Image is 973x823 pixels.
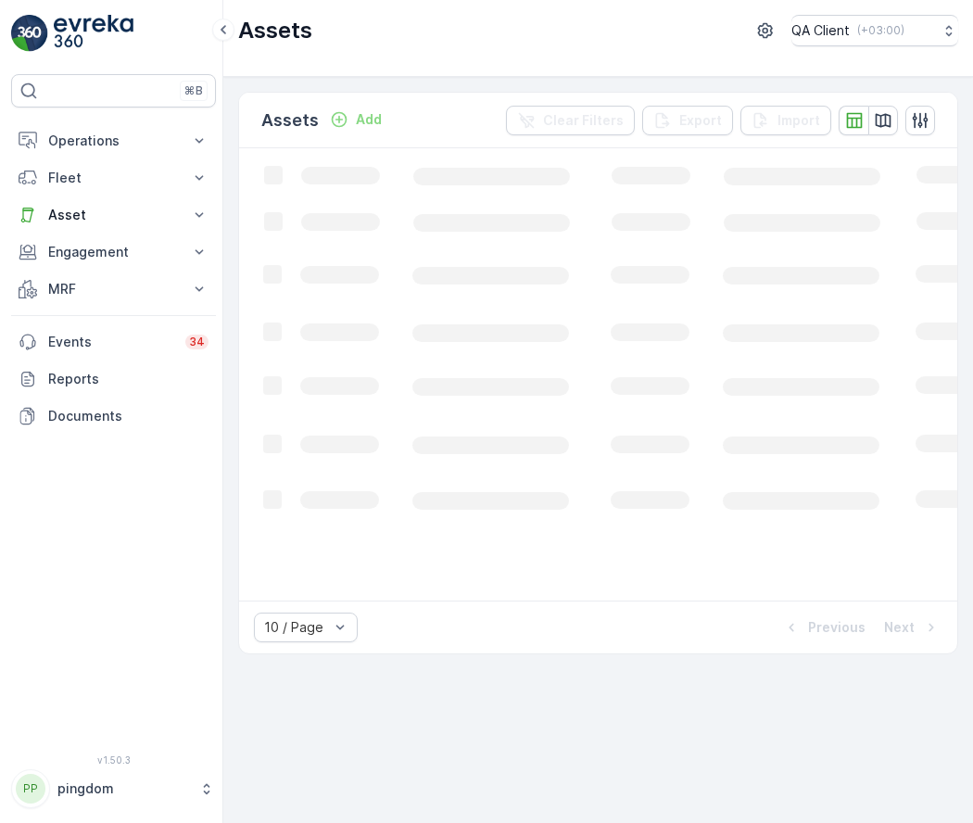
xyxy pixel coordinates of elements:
[11,361,216,398] a: Reports
[48,280,179,298] p: MRF
[11,234,216,271] button: Engagement
[48,370,208,388] p: Reports
[11,159,216,196] button: Fleet
[11,769,216,808] button: PPpingdom
[48,132,179,150] p: Operations
[261,108,319,133] p: Assets
[11,398,216,435] a: Documents
[184,83,203,98] p: ⌘B
[808,618,866,637] p: Previous
[506,106,635,135] button: Clear Filters
[48,206,179,224] p: Asset
[238,16,312,45] p: Assets
[882,616,942,639] button: Next
[322,108,389,131] button: Add
[11,122,216,159] button: Operations
[48,333,174,351] p: Events
[48,243,179,261] p: Engagement
[740,106,831,135] button: Import
[777,111,820,130] p: Import
[54,15,133,52] img: logo_light-DOdMpM7g.png
[11,271,216,308] button: MRF
[57,779,190,798] p: pingdom
[11,754,216,766] span: v 1.50.3
[791,21,850,40] p: QA Client
[48,407,208,425] p: Documents
[11,323,216,361] a: Events34
[884,618,915,637] p: Next
[189,335,205,349] p: 34
[543,111,624,130] p: Clear Filters
[16,774,45,804] div: PP
[780,616,867,639] button: Previous
[11,15,48,52] img: logo
[11,196,216,234] button: Asset
[642,106,733,135] button: Export
[356,110,382,129] p: Add
[48,169,179,187] p: Fleet
[857,23,904,38] p: ( +03:00 )
[679,111,722,130] p: Export
[791,15,958,46] button: QA Client(+03:00)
